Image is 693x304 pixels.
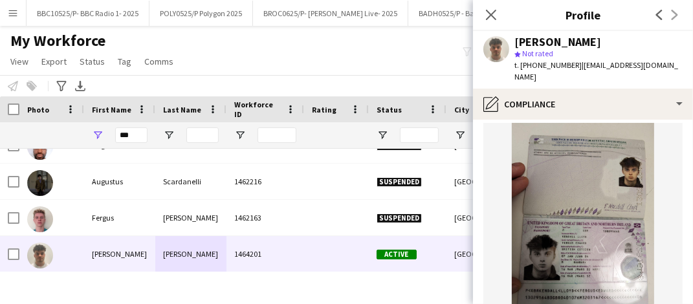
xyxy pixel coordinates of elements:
[155,164,226,199] div: Scardanelli
[234,100,281,119] span: Workforce ID
[74,53,110,70] a: Status
[84,200,155,235] div: Fergus
[186,127,219,143] input: Last Name Filter Input
[139,53,179,70] a: Comms
[446,164,524,199] div: [GEOGRAPHIC_DATA]
[27,170,53,196] img: Augustus Scardanelli
[27,1,149,26] button: BBC10525/P- BBC Radio 1- 2025
[377,105,402,114] span: Status
[473,89,693,120] div: Compliance
[226,236,304,272] div: 1464201
[155,200,226,235] div: [PERSON_NAME]
[149,1,253,26] button: POLY0525/P Polygon 2025
[312,105,336,114] span: Rating
[377,177,422,187] span: Suspended
[84,236,155,272] div: [PERSON_NAME]
[144,56,173,67] span: Comms
[27,105,49,114] span: Photo
[400,127,439,143] input: Status Filter Input
[377,213,422,223] span: Suspended
[377,250,417,259] span: Active
[226,200,304,235] div: 1462163
[258,127,296,143] input: Workforce ID Filter Input
[377,129,388,141] button: Open Filter Menu
[5,53,34,70] a: View
[454,105,469,114] span: City
[72,78,88,94] app-action-btn: Export XLSX
[36,53,72,70] a: Export
[115,127,148,143] input: First Name Filter Input
[473,6,693,23] h3: Profile
[253,1,408,26] button: BROC0625/P- [PERSON_NAME] Live- 2025
[234,129,246,141] button: Open Filter Menu
[118,56,131,67] span: Tag
[446,236,524,272] div: [GEOGRAPHIC_DATA]
[514,60,678,81] span: | [EMAIL_ADDRESS][DOMAIN_NAME]
[10,31,105,50] span: My Workforce
[522,49,553,58] span: Not rated
[113,53,137,70] a: Tag
[80,56,105,67] span: Status
[454,129,466,141] button: Open Filter Menu
[84,164,155,199] div: Augustus
[54,78,69,94] app-action-btn: Advanced filters
[155,236,226,272] div: [PERSON_NAME]
[27,206,53,232] img: Fergus Blackwell
[514,36,601,48] div: [PERSON_NAME]
[27,243,53,268] img: Gus Kendall Lloyd
[226,164,304,199] div: 1462216
[514,60,582,70] span: t. [PHONE_NUMBER]
[446,200,524,235] div: [GEOGRAPHIC_DATA]
[41,56,67,67] span: Export
[163,105,201,114] span: Last Name
[408,1,575,26] button: BADH0525/P - Badminton Horse Trials - 2025
[10,56,28,67] span: View
[92,129,104,141] button: Open Filter Menu
[92,105,131,114] span: First Name
[163,129,175,141] button: Open Filter Menu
